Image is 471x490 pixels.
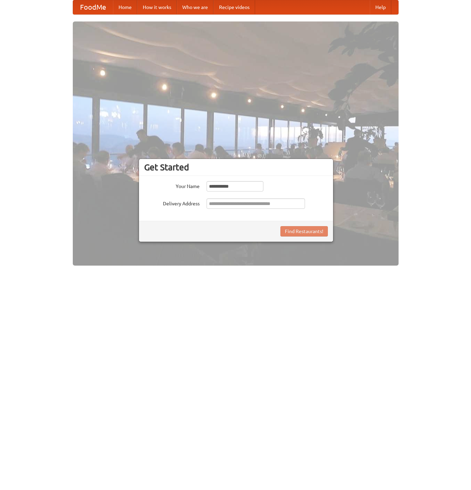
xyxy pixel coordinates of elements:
[73,0,113,14] a: FoodMe
[144,181,200,190] label: Your Name
[144,162,328,172] h3: Get Started
[177,0,213,14] a: Who we are
[144,198,200,207] label: Delivery Address
[213,0,255,14] a: Recipe videos
[370,0,391,14] a: Help
[113,0,137,14] a: Home
[280,226,328,237] button: Find Restaurants!
[137,0,177,14] a: How it works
